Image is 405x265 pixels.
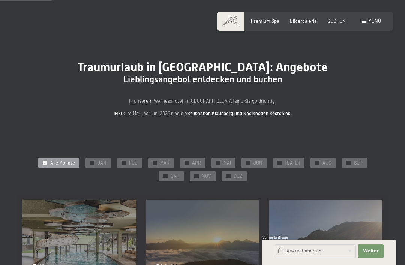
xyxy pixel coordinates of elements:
span: NOV [202,173,211,180]
span: FEB [129,160,138,166]
a: BUCHEN [327,18,346,24]
a: Premium Spa [251,18,279,24]
span: DEZ [234,173,242,180]
span: APR [192,160,201,166]
span: JUN [253,160,262,166]
span: ✓ [43,161,46,165]
span: ✓ [91,161,93,165]
span: ✓ [217,161,219,165]
span: Weiter [363,248,379,254]
span: SEP [354,160,363,166]
span: ✓ [247,161,249,165]
span: ✓ [316,161,318,165]
span: Menü [368,18,381,24]
span: Alle Monate [50,160,75,166]
span: ✓ [347,161,350,165]
strong: INFO [114,110,124,116]
span: ✓ [164,174,166,178]
span: ✓ [153,161,156,165]
button: Weiter [358,244,384,258]
span: Lieblingsangebot entdecken und buchen [123,74,282,85]
span: MAR [160,160,169,166]
strong: Seilbahnen Klausberg und Speikboden kostenlos [187,110,290,116]
span: MAI [223,160,231,166]
span: ✓ [185,161,188,165]
span: ✓ [278,161,281,165]
span: AUG [322,160,331,166]
p: In unserem Wellnesshotel in [GEOGRAPHIC_DATA] sind Sie goldrichtig. [52,97,352,105]
span: JAN [97,160,106,166]
span: ✓ [122,161,125,165]
span: ✓ [195,174,198,178]
span: Traumurlaub in [GEOGRAPHIC_DATA]: Angebote [78,60,328,74]
span: Schnellanfrage [262,235,288,240]
span: OKT [171,173,179,180]
span: ✓ [227,174,229,178]
span: [DATE] [285,160,300,166]
p: : Im Mai und Juni 2025 sind die . [52,109,352,117]
a: Bildergalerie [290,18,317,24]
